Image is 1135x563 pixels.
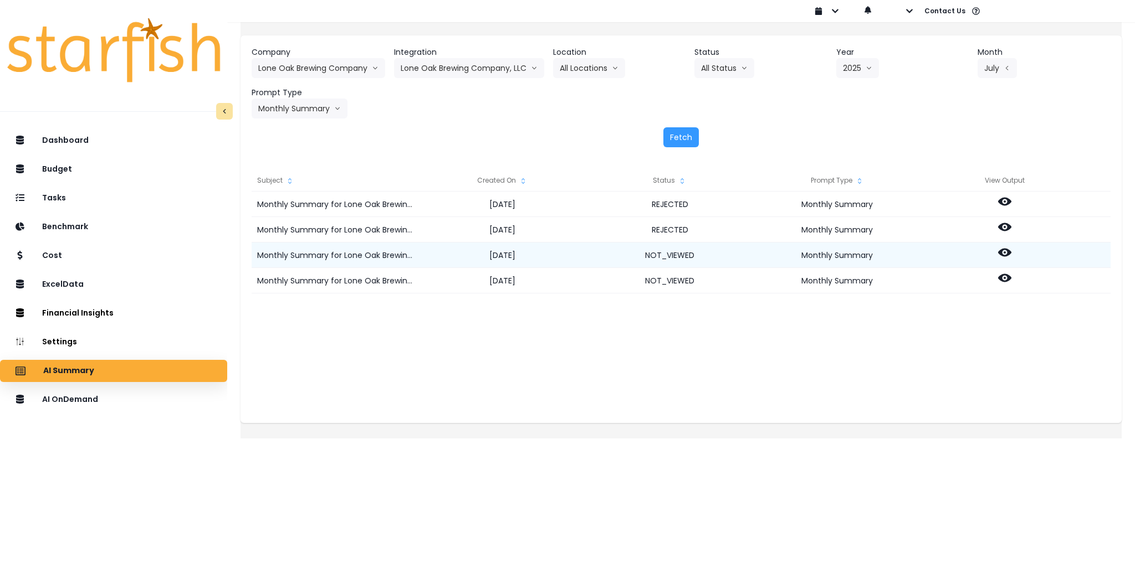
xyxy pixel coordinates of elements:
[419,169,586,192] div: Created On
[394,58,544,78] button: Lone Oak Brewing Company, LLCarrow down line
[252,192,418,217] div: Monthly Summary for Lone Oak Brewing Company, LLC for [DATE]
[694,58,754,78] button: All Statusarrow down line
[921,169,1088,192] div: View Output
[663,127,699,147] button: Fetch
[334,103,341,114] svg: arrow down line
[42,280,84,289] p: ExcelData
[754,192,921,217] div: Monthly Summary
[553,58,625,78] button: All Locationsarrow down line
[694,47,827,58] header: Status
[586,192,754,217] div: REJECTED
[586,268,754,293] div: NOT_VIEWED
[612,63,618,74] svg: arrow down line
[42,222,88,231] p: Benchmark
[43,366,94,376] p: AI Summary
[419,192,586,217] div: [DATE]
[586,242,754,268] div: NOT_VIEWED
[252,87,385,99] header: Prompt Type
[836,58,879,78] button: 2025arrow down line
[252,268,418,293] div: Monthly Summary for Lone Oak Brewing Company, LLC for [DATE]
[531,63,538,74] svg: arrow down line
[42,193,66,203] p: Tasks
[678,177,687,185] svg: sort
[754,169,921,192] div: Prompt Type
[866,63,872,74] svg: arrow down line
[1004,63,1010,74] svg: arrow left line
[252,99,347,118] button: Monthly Summaryarrow down line
[836,47,969,58] header: Year
[372,63,379,74] svg: arrow down line
[586,169,754,192] div: Status
[754,268,921,293] div: Monthly Summary
[754,242,921,268] div: Monthly Summary
[42,251,62,260] p: Cost
[252,242,418,268] div: Monthly Summary for Lone Oak Brewing Company, LLC for [DATE]
[855,177,864,185] svg: sort
[754,217,921,242] div: Monthly Summary
[42,164,72,174] p: Budget
[394,47,544,58] header: Integration
[419,217,586,242] div: [DATE]
[252,169,418,192] div: Subject
[252,217,418,242] div: Monthly Summary for Lone Oak Brewing Company, LLC for [DATE]
[419,242,586,268] div: [DATE]
[978,47,1111,58] header: Month
[586,217,754,242] div: REJECTED
[252,47,385,58] header: Company
[978,58,1017,78] button: Julyarrow left line
[42,136,89,145] p: Dashboard
[519,177,528,185] svg: sort
[553,47,686,58] header: Location
[252,58,385,78] button: Lone Oak Brewing Companyarrow down line
[741,63,748,74] svg: arrow down line
[42,395,98,404] p: AI OnDemand
[419,268,586,293] div: [DATE]
[285,177,294,185] svg: sort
